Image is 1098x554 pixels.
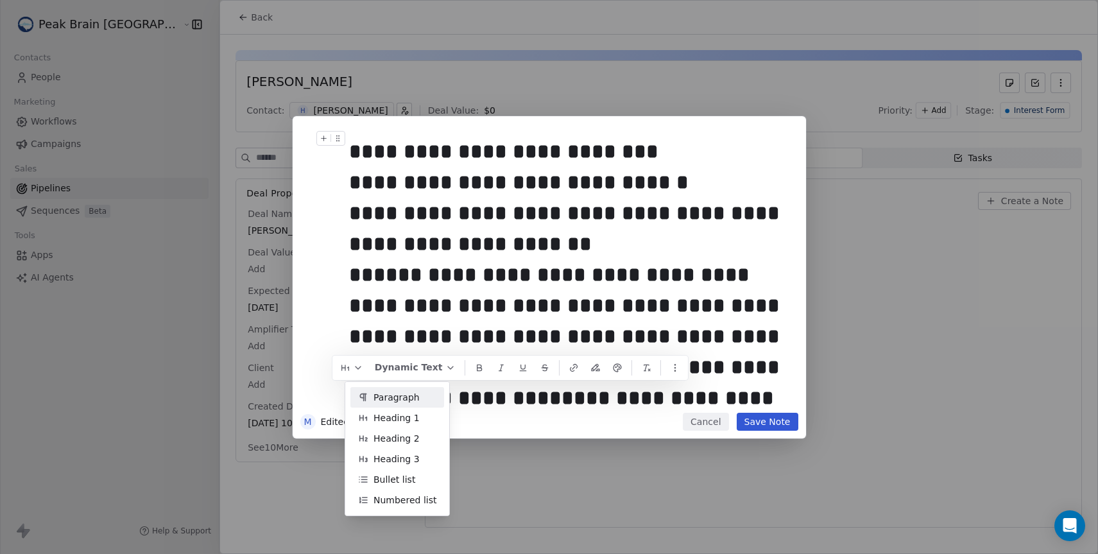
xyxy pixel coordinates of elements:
span: Heading 3 [373,453,420,466]
span: Heading 2 [373,432,420,446]
span: Paragraph [373,391,420,404]
button: Dynamic Text [370,358,461,377]
span: Bullet list [373,473,415,487]
span: Heading 1 [373,411,420,425]
button: Cancel [683,413,728,431]
span: M [300,414,316,429]
div: Suggestions [350,387,444,510]
button: Save Note [737,413,798,431]
span: Edited [DATE] [321,415,382,428]
span: Numbered list [373,494,436,507]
